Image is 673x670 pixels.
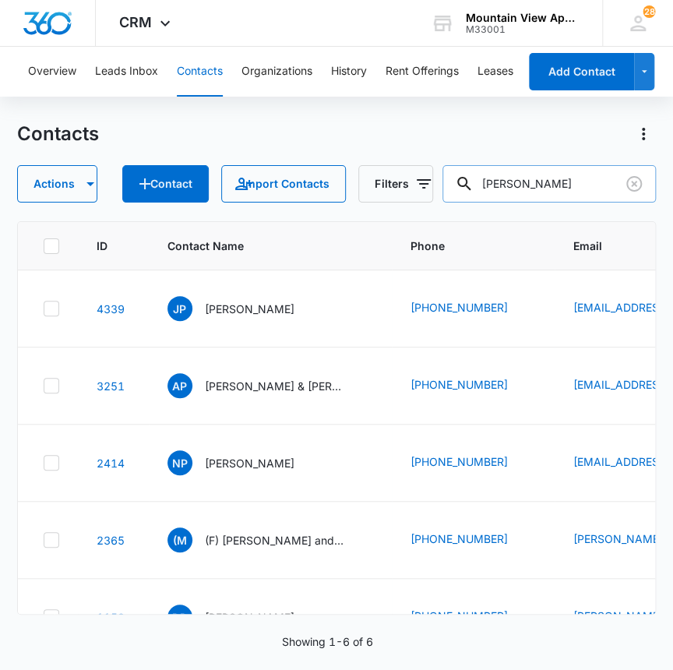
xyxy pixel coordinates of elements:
[167,296,322,321] div: Contact Name - Joshua Peterson - Select to Edit Field
[477,47,513,97] button: Leases
[167,373,373,398] div: Contact Name - Andrew Patrick Peters & Brynda Bemis (Housing) - Select to Edit Field
[410,531,508,547] a: [PHONE_NUMBER]
[386,47,459,97] button: Rent Offerings
[97,379,125,393] a: Navigate to contact details page for Andrew Patrick Peters & Brynda Bemis (Housing)
[410,376,536,395] div: Phone - 2182136183 - Select to Edit Field
[167,527,192,552] span: (M
[529,53,634,90] button: Add Contact
[643,5,655,18] span: 28
[643,5,655,18] div: notifications count
[205,532,345,548] p: (F) [PERSON_NAME] and [PERSON_NAME]
[410,608,536,626] div: Phone - 3039462831 - Select to Edit Field
[241,47,312,97] button: Organizations
[410,299,536,318] div: Phone - 6236706699 - Select to Edit Field
[122,165,209,203] button: Add Contact
[410,608,508,624] a: [PHONE_NUMBER]
[205,301,294,317] p: [PERSON_NAME]
[410,238,513,254] span: Phone
[167,450,322,475] div: Contact Name - Neil Peterson - Select to Edit Field
[410,299,508,316] a: [PHONE_NUMBER]
[205,455,294,471] p: [PERSON_NAME]
[466,24,580,35] div: account id
[410,531,536,549] div: Phone - 9706315109 - Select to Edit Field
[167,296,192,321] span: JP
[167,605,322,629] div: Contact Name - Diane Peterson - Select to Edit Field
[167,605,192,629] span: DP
[410,376,508,393] a: [PHONE_NUMBER]
[442,165,657,203] input: Search Contacts
[221,165,346,203] button: Import Contacts
[119,14,152,30] span: CRM
[167,373,192,398] span: AP
[410,453,508,470] a: [PHONE_NUMBER]
[281,633,372,650] p: Showing 1-6 of 6
[95,47,158,97] button: Leads Inbox
[167,238,351,254] span: Contact Name
[97,238,107,254] span: ID
[97,611,125,624] a: Navigate to contact details page for Diane Peterson
[331,47,367,97] button: History
[17,122,99,146] h1: Contacts
[410,453,536,472] div: Phone - 3039072647 - Select to Edit Field
[177,47,223,97] button: Contacts
[97,534,125,547] a: Navigate to contact details page for (F) Marcia Peters and Jeffrey Peters
[167,450,192,475] span: NP
[631,122,656,146] button: Actions
[17,165,98,203] button: Actions
[97,302,125,316] a: Navigate to contact details page for Joshua Peterson
[358,165,432,203] button: Filters
[167,527,373,552] div: Contact Name - (F) Marcia Peters and Jeffrey Peters - Select to Edit Field
[97,457,125,470] a: Navigate to contact details page for Neil Peterson
[205,609,294,626] p: [PERSON_NAME]
[466,12,580,24] div: account name
[28,47,76,97] button: Overview
[205,378,345,394] p: [PERSON_NAME] & [PERSON_NAME] (Housing)
[622,171,647,196] button: Clear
